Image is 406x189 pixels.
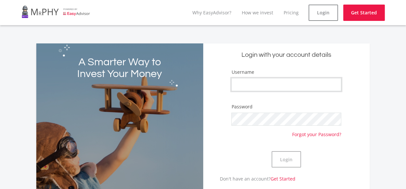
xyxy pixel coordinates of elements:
[192,9,231,16] a: Why EasyAdvisor?
[271,176,295,182] a: Get Started
[231,69,254,75] label: Username
[309,5,338,21] a: Login
[292,126,341,138] a: Forgot your Password?
[343,5,385,21] a: Get Started
[284,9,299,16] a: Pricing
[242,9,273,16] a: How we invest
[208,51,365,59] h5: Login with your account details
[70,56,170,80] h2: A Smarter Way to Invest Your Money
[203,175,295,182] p: Don't have an account?
[272,151,301,167] button: Login
[231,103,252,110] label: Password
